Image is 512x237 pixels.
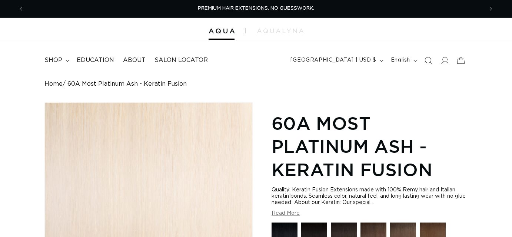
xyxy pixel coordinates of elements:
[386,53,420,68] button: English
[290,56,376,64] span: [GEOGRAPHIC_DATA] | USD $
[257,29,303,33] img: aqualyna.com
[154,56,208,64] span: Salon Locator
[391,56,410,64] span: English
[272,210,300,217] button: Read More
[286,53,386,68] button: [GEOGRAPHIC_DATA] | USD $
[77,56,114,64] span: Education
[272,187,468,206] div: Quality: Keratin Fusion Extensions made with 100% Remy hair and Italian keratin bonds. Seamless c...
[420,52,436,69] summary: Search
[123,56,146,64] span: About
[272,112,468,181] h1: 60A Most Platinum Ash - Keratin Fusion
[72,52,119,69] a: Education
[13,2,29,16] button: Previous announcement
[150,52,212,69] a: Salon Locator
[198,6,314,11] span: PREMIUM HAIR EXTENSIONS. NO GUESSWORK.
[40,52,72,69] summary: shop
[44,80,468,88] nav: breadcrumbs
[44,56,62,64] span: shop
[483,2,499,16] button: Next announcement
[209,29,235,34] img: Aqua Hair Extensions
[119,52,150,69] a: About
[67,80,187,88] span: 60A Most Platinum Ash - Keratin Fusion
[44,80,63,88] a: Home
